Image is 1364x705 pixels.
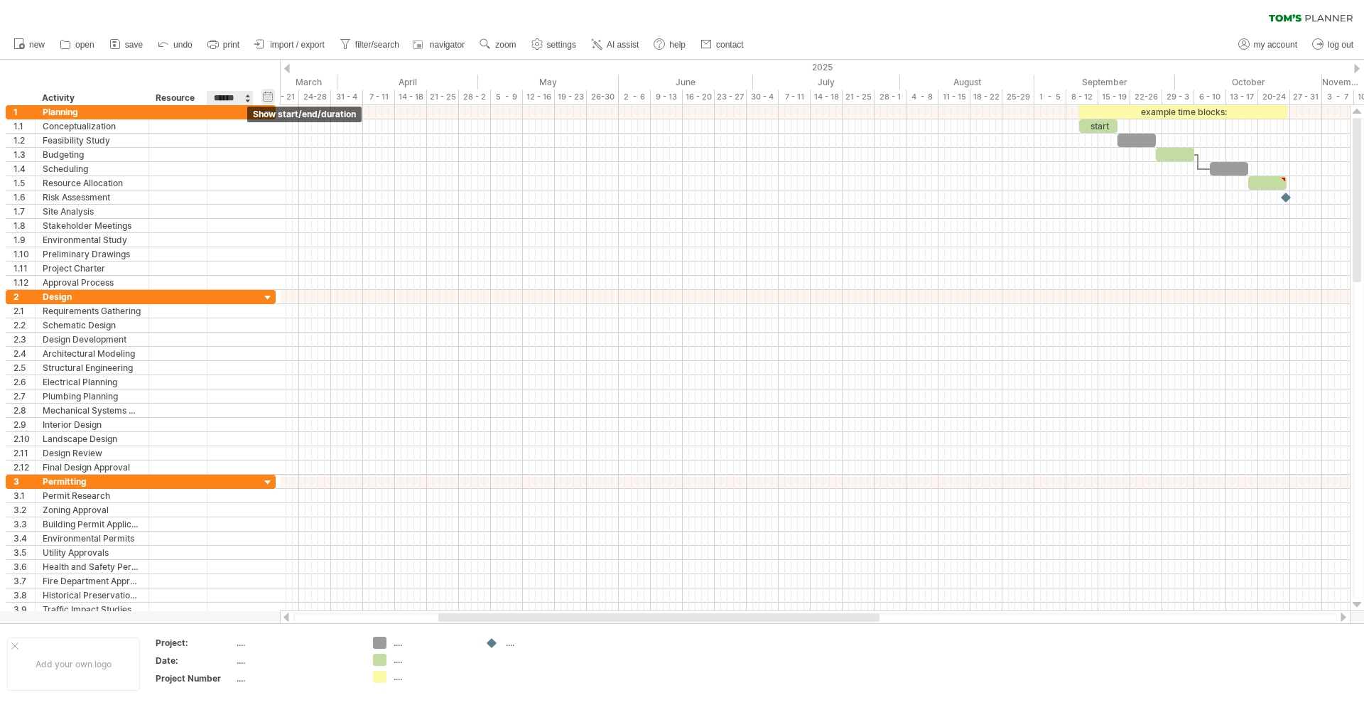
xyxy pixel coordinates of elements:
[43,290,141,303] div: Design
[476,36,520,54] a: zoom
[1175,75,1322,90] div: October 2025
[1258,90,1290,104] div: 20-24
[588,36,643,54] a: AI assist
[253,109,356,119] span: show start/end/duration
[13,588,35,602] div: 3.8
[13,361,35,375] div: 2.5
[13,560,35,574] div: 3.6
[355,40,399,50] span: filter/search
[459,90,491,104] div: 28 - 2
[237,672,356,684] div: ....
[427,90,459,104] div: 21 - 25
[223,40,239,50] span: print
[156,637,234,649] div: Project:
[13,404,35,417] div: 2.8
[43,532,141,545] div: Environmental Permits
[43,546,141,559] div: Utility Approvals
[13,262,35,275] div: 1.11
[875,90,906,104] div: 28 - 1
[753,75,900,90] div: July 2025
[43,461,141,474] div: Final Design Approval
[43,347,141,360] div: Architectural Modeling
[779,90,811,104] div: 7 - 11
[900,75,1034,90] div: August 2025
[43,432,141,446] div: Landscape Design
[43,446,141,460] div: Design Review
[43,517,141,531] div: Building Permit Application
[156,91,199,105] div: Resource
[43,304,141,318] div: Requirements Gathering
[363,90,395,104] div: 7 - 11
[587,90,619,104] div: 26-30
[43,233,141,247] div: Environmental Study
[13,375,35,389] div: 2.6
[43,219,141,232] div: Stakeholder Meetings
[1309,36,1358,54] a: log out
[156,655,234,667] div: Date:
[395,90,427,104] div: 14 - 18
[13,176,35,190] div: 1.5
[523,90,555,104] div: 12 - 16
[43,404,141,417] div: Mechanical Systems Design
[495,40,516,50] span: zoom
[13,134,35,147] div: 1.2
[43,205,141,218] div: Site Analysis
[394,637,471,649] div: ....
[237,655,356,667] div: ....
[13,347,35,360] div: 2.4
[13,389,35,403] div: 2.7
[13,475,35,488] div: 3
[715,90,747,104] div: 23 - 27
[1235,36,1301,54] a: my account
[13,532,35,545] div: 3.4
[43,588,141,602] div: Historical Preservation Approval
[173,40,193,50] span: undo
[42,91,141,105] div: Activity
[547,40,576,50] span: settings
[43,389,141,403] div: Plumbing Planning
[336,36,404,54] a: filter/search
[75,40,94,50] span: open
[843,90,875,104] div: 21 - 25
[619,75,753,90] div: June 2025
[716,40,744,50] span: contact
[13,190,35,204] div: 1.6
[1290,90,1322,104] div: 27 - 31
[10,36,49,54] a: new
[13,432,35,446] div: 2.10
[331,90,363,104] div: 31 - 4
[13,247,35,261] div: 1.10
[394,654,471,666] div: ....
[430,40,465,50] span: navigator
[1162,90,1194,104] div: 29 - 3
[267,90,299,104] div: 17 - 21
[1079,105,1287,119] div: example time blocks:
[411,36,469,54] a: navigator
[43,119,141,133] div: Conceptualization
[43,375,141,389] div: Electrical Planning
[43,148,141,161] div: Budgeting
[394,671,471,683] div: ....
[43,333,141,346] div: Design Development
[13,517,35,531] div: 3.3
[43,276,141,289] div: Approval Process
[43,134,141,147] div: Feasibility Study
[747,90,779,104] div: 30 - 4
[13,276,35,289] div: 1.12
[43,247,141,261] div: Preliminary Drawings
[1034,90,1066,104] div: 1 - 5
[1328,40,1353,50] span: log out
[204,36,244,54] a: print
[1254,40,1297,50] span: my account
[43,162,141,176] div: Scheduling
[43,560,141,574] div: Health and Safety Permits
[13,105,35,119] div: 1
[43,475,141,488] div: Permitting
[697,36,748,54] a: contact
[13,304,35,318] div: 2.1
[13,489,35,502] div: 3.1
[651,90,683,104] div: 9 - 13
[906,90,938,104] div: 4 - 8
[43,105,141,119] div: Planning
[43,503,141,517] div: Zoning Approval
